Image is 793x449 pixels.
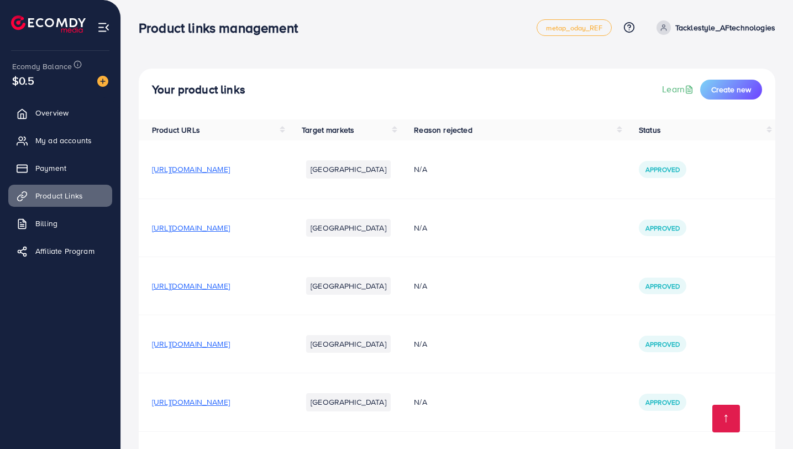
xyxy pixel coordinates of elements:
[35,190,83,201] span: Product Links
[12,61,72,72] span: Ecomdy Balance
[639,124,661,135] span: Status
[746,399,785,441] iframe: Chat
[97,21,110,34] img: menu
[645,340,680,349] span: Approved
[306,335,391,353] li: [GEOGRAPHIC_DATA]
[306,219,391,237] li: [GEOGRAPHIC_DATA]
[152,222,230,233] span: [URL][DOMAIN_NAME]
[546,24,602,32] span: metap_oday_REF
[306,393,391,411] li: [GEOGRAPHIC_DATA]
[152,280,230,291] span: [URL][DOMAIN_NAME]
[711,84,751,95] span: Create new
[35,218,57,229] span: Billing
[306,277,391,295] li: [GEOGRAPHIC_DATA]
[139,20,307,36] h3: Product links management
[8,185,112,207] a: Product Links
[302,124,354,135] span: Target markets
[414,124,472,135] span: Reason rejected
[35,107,69,118] span: Overview
[700,80,762,100] button: Create new
[414,222,427,233] span: N/A
[152,338,230,349] span: [URL][DOMAIN_NAME]
[414,164,427,175] span: N/A
[35,135,92,146] span: My ad accounts
[8,157,112,179] a: Payment
[652,20,775,35] a: Tacklestyle_AFtechnologies
[97,76,108,87] img: image
[414,280,427,291] span: N/A
[8,102,112,124] a: Overview
[152,124,200,135] span: Product URLs
[645,281,680,291] span: Approved
[152,396,230,408] span: [URL][DOMAIN_NAME]
[645,223,680,233] span: Approved
[537,19,612,36] a: metap_oday_REF
[8,129,112,152] a: My ad accounts
[662,83,696,96] a: Learn
[306,160,391,178] li: [GEOGRAPHIC_DATA]
[414,396,427,408] span: N/A
[8,240,112,262] a: Affiliate Program
[35,246,94,257] span: Affiliate Program
[12,72,35,88] span: $0.5
[645,398,680,407] span: Approved
[675,21,775,34] p: Tacklestyle_AFtechnologies
[11,15,86,33] img: logo
[35,163,66,174] span: Payment
[152,164,230,175] span: [URL][DOMAIN_NAME]
[414,338,427,349] span: N/A
[8,212,112,234] a: Billing
[645,165,680,174] span: Approved
[152,83,245,97] h4: Your product links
